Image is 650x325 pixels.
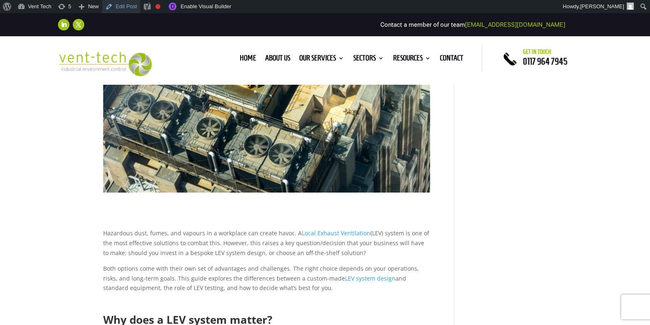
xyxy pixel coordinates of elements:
[58,52,152,76] img: 2023-09-27T08_35_16.549ZVENT-TECH---Clear-background
[345,274,396,282] a: LEV system design
[523,49,551,55] span: Get in touch
[380,21,565,28] span: Contact a member of our team
[440,55,463,64] a: Contact
[103,265,419,282] span: Both options come with their own set of advantages and challenges. The right choice depends on yo...
[353,55,384,64] a: Sectors
[155,4,160,9] div: Focus keyphrase not set
[240,55,256,64] a: Home
[299,55,344,64] a: Our Services
[302,229,370,237] a: Local Exhaust Ventilation
[58,19,69,30] a: Follow on LinkedIn
[265,55,290,64] a: About us
[103,229,429,257] span: (LEV) system is one of the most effective solutions to combat this. However, this raises a key qu...
[73,19,84,30] a: Follow on X
[103,229,302,237] span: Hazardous dust, fumes, and vapours in a workplace can create havoc. A
[580,3,624,9] span: [PERSON_NAME]
[523,56,567,66] a: 0117 964 7945
[393,55,431,64] a: Resources
[465,21,565,28] a: [EMAIL_ADDRESS][DOMAIN_NAME]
